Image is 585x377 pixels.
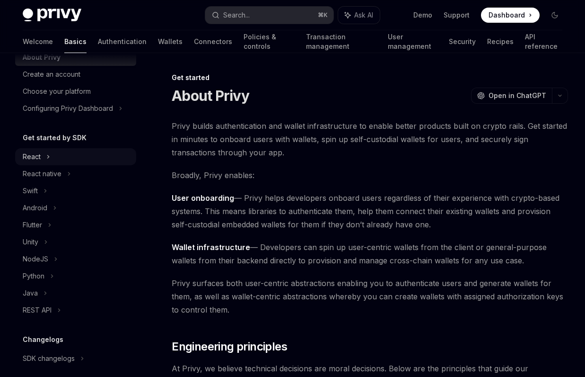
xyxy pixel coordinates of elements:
a: Dashboard [481,8,540,23]
div: Unity [23,236,38,248]
button: Search...⌘K [205,7,334,24]
a: Welcome [23,30,53,53]
div: Create an account [23,69,80,80]
a: API reference [525,30,562,53]
div: Swift [23,185,38,197]
div: React native [23,168,61,180]
span: — Privy helps developers onboard users regardless of their experience with crypto-based systems. ... [172,191,568,231]
span: Privy surfaces both user-centric abstractions enabling you to authenticate users and generate wal... [172,277,568,316]
a: Choose your platform [15,83,136,100]
strong: User onboarding [172,193,234,203]
a: Security [449,30,476,53]
div: Java [23,287,38,299]
span: Dashboard [489,10,525,20]
a: Transaction management [306,30,376,53]
h1: About Privy [172,87,249,104]
div: React [23,151,41,162]
a: Recipes [487,30,514,53]
a: Authentication [98,30,147,53]
button: Open in ChatGPT [471,88,552,104]
a: Support [444,10,470,20]
span: Engineering principles [172,339,287,354]
a: User management [388,30,438,53]
div: Configuring Privy Dashboard [23,103,113,114]
span: Open in ChatGPT [489,91,546,100]
div: Flutter [23,219,42,231]
span: Privy builds authentication and wallet infrastructure to enable better products built on crypto r... [172,119,568,159]
div: NodeJS [23,253,48,265]
a: Policies & controls [244,30,295,53]
h5: Get started by SDK [23,132,87,144]
span: — Developers can spin up user-centric wallets from the client or general-purpose wallets from the... [172,241,568,267]
button: Ask AI [338,7,380,24]
strong: Wallet infrastructure [172,242,250,252]
span: Ask AI [354,10,373,20]
div: Python [23,270,44,282]
div: SDK changelogs [23,353,75,364]
a: Wallets [158,30,183,53]
a: Connectors [194,30,232,53]
div: REST API [23,305,52,316]
span: ⌘ K [318,11,328,19]
a: Basics [64,30,87,53]
h5: Changelogs [23,334,63,345]
a: Create an account [15,66,136,83]
div: Choose your platform [23,86,91,97]
div: Android [23,202,47,214]
span: Broadly, Privy enables: [172,169,568,182]
a: Demo [413,10,432,20]
div: Get started [172,73,568,82]
button: Toggle dark mode [547,8,562,23]
img: dark logo [23,9,81,22]
div: Search... [223,9,250,21]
